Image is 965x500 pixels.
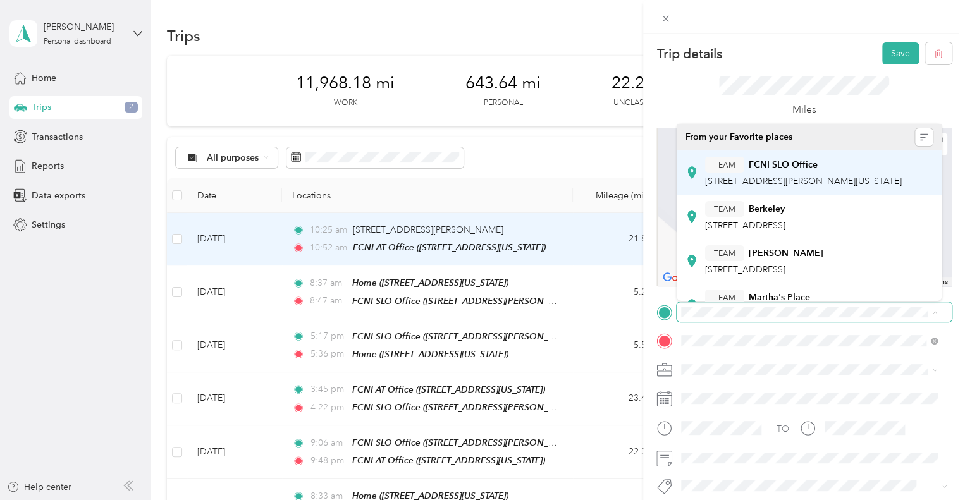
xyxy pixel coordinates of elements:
span: TEAM [714,292,735,303]
button: Save [882,42,919,64]
button: TEAM [705,201,744,217]
span: [STREET_ADDRESS] [705,264,785,275]
span: [STREET_ADDRESS] [705,220,785,231]
a: Open this area in Google Maps (opens a new window) [660,270,701,286]
button: TEAM [705,157,744,173]
button: TEAM [705,290,744,305]
p: Miles [792,102,816,118]
img: Google [660,270,701,286]
strong: Berkeley [749,204,785,215]
span: TEAM [714,204,735,215]
strong: Martha's Place [749,292,810,303]
strong: [PERSON_NAME] [749,248,823,259]
span: TEAM [714,159,735,171]
span: TEAM [714,248,735,259]
button: TEAM [705,245,744,261]
p: Trip details [656,45,722,63]
span: [STREET_ADDRESS][PERSON_NAME][US_STATE] [705,176,902,186]
strong: FCNI SLO Office [749,159,818,171]
span: From your Favorite places [685,131,792,143]
div: TO [777,422,789,436]
iframe: Everlance-gr Chat Button Frame [894,429,965,500]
